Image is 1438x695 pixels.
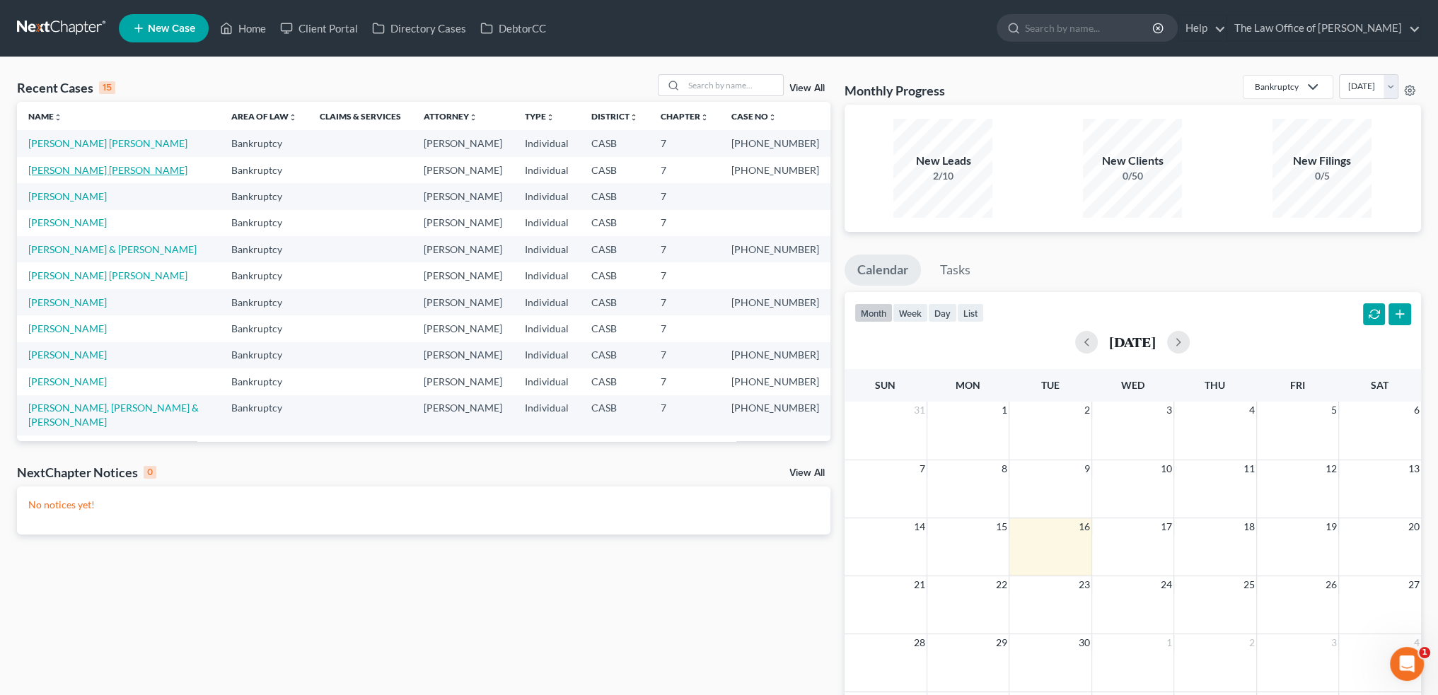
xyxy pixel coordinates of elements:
span: 22 [995,576,1009,593]
td: Bankruptcy [220,157,308,183]
div: New Clients [1083,153,1182,169]
span: 13 [1407,460,1421,477]
a: [PERSON_NAME] [28,349,107,361]
a: [PERSON_NAME] [28,216,107,228]
span: Wed [1121,379,1144,391]
td: CASB [580,395,649,436]
span: 3 [1330,634,1338,651]
td: [PERSON_NAME] [412,130,514,156]
td: 7 [649,289,720,315]
a: Help [1178,16,1226,41]
td: CASB [580,436,649,462]
td: [PHONE_NUMBER] [720,395,830,436]
td: [PHONE_NUMBER] [720,342,830,368]
div: 15 [99,81,115,94]
td: [PERSON_NAME] [412,436,514,462]
a: Calendar [845,255,921,286]
i: unfold_more [768,113,777,122]
div: 2/10 [893,169,992,183]
td: CASB [580,157,649,183]
td: CASB [580,289,649,315]
span: 2 [1248,634,1256,651]
span: 28 [912,634,927,651]
span: 31 [912,402,927,419]
td: 7 [649,130,720,156]
div: NextChapter Notices [17,464,156,481]
a: Area of Lawunfold_more [231,111,297,122]
td: [PERSON_NAME] [412,315,514,341]
td: Bankruptcy [220,210,308,236]
span: 1 [1000,402,1009,419]
span: 26 [1324,576,1338,593]
h2: [DATE] [1109,334,1156,349]
a: Directory Cases [365,16,473,41]
input: Search by name... [684,75,783,95]
span: 7 [918,460,927,477]
a: Nameunfold_more [28,111,62,122]
td: Individual [514,262,580,288]
div: 0/5 [1272,169,1372,183]
td: CASB [580,342,649,368]
td: Individual [514,395,580,436]
a: [PERSON_NAME] [28,322,107,334]
span: 4 [1248,402,1256,419]
a: Districtunfold_more [591,111,638,122]
td: 7 [649,342,720,368]
span: 30 [1077,634,1091,651]
td: 7 [649,395,720,436]
td: CASB [580,210,649,236]
i: unfold_more [469,113,477,122]
td: [PHONE_NUMBER] [720,436,830,462]
a: [PERSON_NAME] [PERSON_NAME] [28,137,187,149]
span: 8 [1000,460,1009,477]
td: 7 [649,315,720,341]
td: CASB [580,315,649,341]
span: Thu [1205,379,1225,391]
span: New Case [148,23,195,34]
a: [PERSON_NAME] [PERSON_NAME] [28,269,187,281]
span: 21 [912,576,927,593]
span: Sun [875,379,895,391]
div: New Filings [1272,153,1372,169]
span: 1 [1165,634,1173,651]
td: CASB [580,183,649,209]
span: 15 [995,518,1009,535]
td: 7 [649,368,720,395]
a: [PERSON_NAME] [28,296,107,308]
a: [PERSON_NAME] [28,375,107,387]
td: CASB [580,130,649,156]
span: Tue [1041,379,1060,391]
td: Individual [514,157,580,183]
i: unfold_more [54,113,62,122]
iframe: Intercom live chat [1390,647,1424,681]
a: Attorneyunfold_more [424,111,477,122]
td: 7 [649,262,720,288]
button: list [957,303,984,322]
input: Search by name... [1025,15,1154,41]
div: Bankruptcy [1255,81,1299,93]
td: Bankruptcy [220,436,308,462]
td: Individual [514,436,580,462]
td: [PERSON_NAME] [412,157,514,183]
a: [PERSON_NAME] [28,190,107,202]
td: 7 [649,157,720,183]
a: The Law Office of [PERSON_NAME] [1227,16,1420,41]
td: Individual [514,315,580,341]
td: Individual [514,183,580,209]
span: 25 [1242,576,1256,593]
span: 29 [995,634,1009,651]
td: [PERSON_NAME] [412,289,514,315]
td: [PERSON_NAME] [412,183,514,209]
i: unfold_more [630,113,638,122]
span: 17 [1159,518,1173,535]
span: 14 [912,518,927,535]
span: 4 [1413,634,1421,651]
td: [PHONE_NUMBER] [720,130,830,156]
td: Bankruptcy [220,368,308,395]
td: [PHONE_NUMBER] [720,289,830,315]
span: 23 [1077,576,1091,593]
i: unfold_more [700,113,709,122]
td: Individual [514,342,580,368]
td: Bankruptcy [220,395,308,436]
span: 24 [1159,576,1173,593]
